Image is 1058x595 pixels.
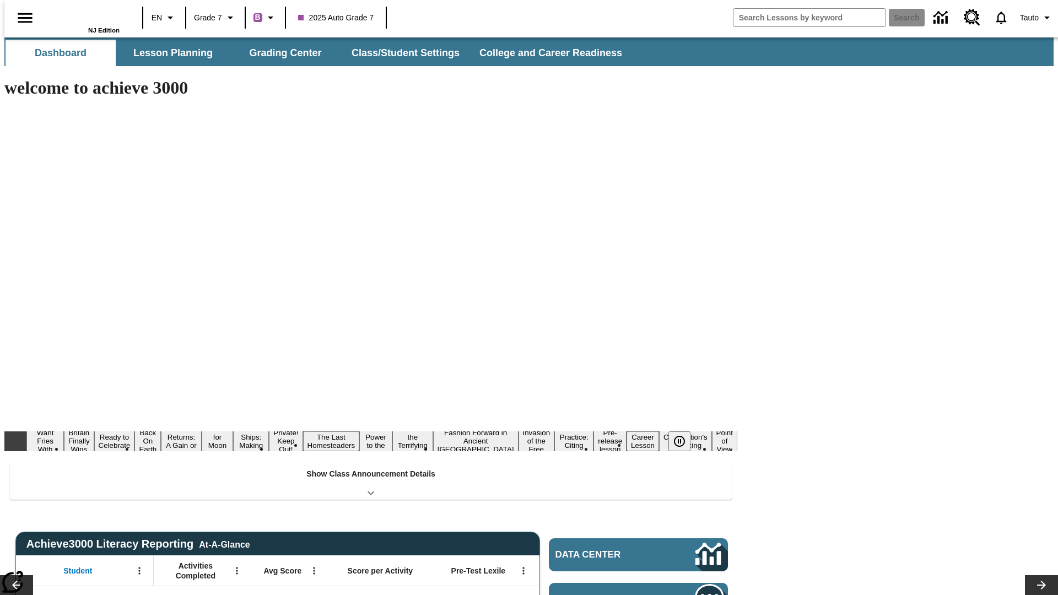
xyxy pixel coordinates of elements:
button: Slide 3 Get Ready to Celebrate Juneteenth! [94,423,135,459]
span: B [255,10,261,24]
span: Score per Activity [348,566,413,576]
button: Open Menu [515,562,532,579]
div: SubNavbar [4,40,632,66]
span: NJ Edition [88,27,120,34]
button: Profile/Settings [1016,8,1058,28]
button: Class/Student Settings [343,40,468,66]
div: Home [48,4,120,34]
a: Data Center [927,3,957,33]
div: Show Class Announcement Details [10,462,732,500]
button: Grade: Grade 7, Select a grade [190,8,241,28]
span: Grade 7 [194,12,222,24]
button: Slide 5 Free Returns: A Gain or a Drain? [161,423,202,459]
span: Achieve3000 Literacy Reporting [26,538,250,550]
a: Resource Center, Will open in new tab [957,3,987,33]
button: Boost Class color is purple. Change class color [249,8,282,28]
a: Data Center [549,538,728,571]
span: Data Center [555,549,658,560]
button: Grading Center [230,40,341,66]
button: Lesson Planning [118,40,228,66]
input: search field [733,9,886,26]
span: Avg Score [263,566,301,576]
button: Open Menu [229,562,245,579]
span: 2025 Auto Grade 7 [298,12,374,24]
button: Slide 11 Attack of the Terrifying Tomatoes [392,423,433,459]
button: Dashboard [6,40,116,66]
button: Slide 16 Career Lesson [627,431,659,451]
button: Open side menu [9,2,41,34]
button: Slide 15 Pre-release lesson [593,427,627,455]
span: Student [63,566,92,576]
span: Activities Completed [159,561,232,581]
button: Slide 13 The Invasion of the Free CD [519,419,555,463]
button: College and Career Readiness [471,40,631,66]
button: Language: EN, Select a language [147,8,182,28]
button: Open Menu [306,562,322,579]
h1: welcome to achieve 3000 [4,78,737,98]
div: Pause [668,431,701,451]
a: Notifications [987,3,1016,32]
button: Slide 6 Time for Moon Rules? [202,423,233,459]
a: Home [48,5,120,27]
button: Slide 7 Cruise Ships: Making Waves [233,423,269,459]
button: Pause [668,431,690,451]
button: Slide 4 Back On Earth [134,427,161,455]
div: SubNavbar [4,37,1054,66]
div: At-A-Glance [199,538,250,550]
span: Pre-Test Lexile [451,566,506,576]
button: Slide 14 Mixed Practice: Citing Evidence [554,423,593,459]
button: Slide 2 Britain Finally Wins [64,427,94,455]
button: Slide 17 The Constitution's Balancing Act [659,423,712,459]
span: Tauto [1020,12,1039,24]
span: EN [152,12,162,24]
button: Lesson carousel, Next [1025,575,1058,595]
button: Open Menu [131,562,148,579]
button: Slide 1 Do You Want Fries With That? [26,419,64,463]
button: Slide 8 Private! Keep Out! [269,427,303,455]
button: Slide 18 Point of View [712,427,737,455]
button: Slide 12 Fashion Forward in Ancient Rome [433,427,519,455]
button: Slide 9 The Last Homesteaders [303,431,360,451]
button: Slide 10 Solar Power to the People [359,423,392,459]
p: Show Class Announcement Details [306,468,435,480]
